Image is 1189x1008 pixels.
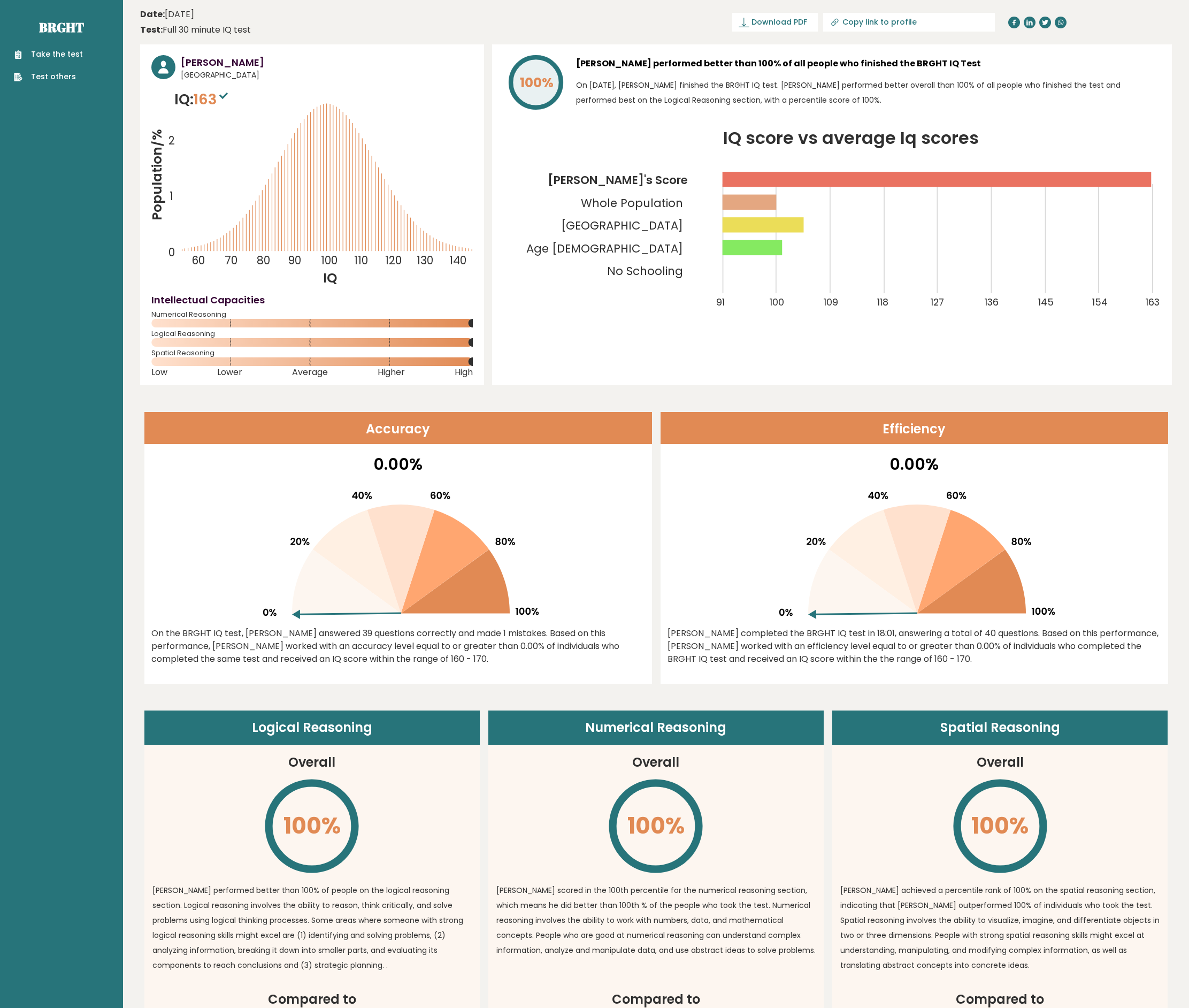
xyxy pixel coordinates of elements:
p: [PERSON_NAME] performed better than 100% of people on the logical reasoning section. Logical reas... [152,883,472,973]
tspan: 1 [170,188,173,204]
header: Accuracy [144,412,652,444]
tspan: 120 [385,253,402,268]
a: Take the test [14,49,83,60]
svg: \ [263,777,360,875]
tspan: 100 [770,295,784,309]
header: Logical Reasoning [144,711,480,745]
a: Brght [39,19,84,36]
span: Spatial Reasoning [151,351,473,355]
tspan: 136 [985,295,999,309]
a: Test others [14,71,83,82]
tspan: IQ score vs average Iq scores [723,126,979,150]
span: Lower [217,370,242,375]
span: 163 [194,89,231,109]
tspan: 91 [716,295,725,309]
span: Average [292,370,328,375]
tspan: 60 [192,253,205,268]
h3: Overall [288,753,335,772]
tspan: 140 [449,253,466,268]
header: Numerical Reasoning [488,711,824,745]
tspan: 163 [1146,295,1160,309]
p: On [DATE], [PERSON_NAME] finished the BRGHT IQ test. [PERSON_NAME] performed better overall than ... [576,78,1161,108]
p: 0.00% [668,452,1161,476]
tspan: Population/% [148,129,166,220]
tspan: Age [DEMOGRAPHIC_DATA] [526,241,683,256]
tspan: 110 [354,253,368,268]
p: 0.00% [151,452,645,476]
b: Date: [140,8,165,20]
tspan: 154 [1092,295,1108,309]
tspan: 145 [1038,295,1054,309]
svg: \ [952,777,1049,875]
tspan: 80 [257,253,270,268]
span: Higher [378,370,405,375]
tspan: 109 [824,295,838,309]
tspan: 118 [877,295,888,309]
tspan: 70 [225,253,237,268]
header: Efficiency [661,412,1168,444]
span: Download PDF [751,17,807,28]
svg: \ [607,777,704,875]
h3: Overall [632,753,679,772]
div: [PERSON_NAME] completed the BRGHT IQ test in 18:01, answering a total of 40 questions. Based on t... [668,627,1161,666]
span: Low [151,370,167,375]
p: [PERSON_NAME] scored in the 100th percentile for the numerical reasoning section, which means he ... [496,883,816,958]
tspan: 127 [931,295,944,309]
header: Spatial Reasoning [832,711,1168,745]
tspan: 0 [168,245,175,260]
div: Full 30 minute IQ test [140,24,251,36]
tspan: [GEOGRAPHIC_DATA] [561,218,683,233]
tspan: 90 [288,253,301,268]
tspan: 100 [321,253,337,268]
tspan: 2 [168,133,175,148]
h3: [PERSON_NAME] performed better than 100% of all people who finished the BRGHT IQ Test [576,55,1161,72]
tspan: 100% [520,73,554,92]
tspan: 130 [417,253,433,268]
h3: Overall [977,753,1024,772]
span: Numerical Reasoning [151,312,473,317]
tspan: Whole Population [581,195,683,211]
a: Download PDF [732,13,818,32]
tspan: IQ [323,269,337,287]
div: On the BRGHT IQ test, [PERSON_NAME] answered 39 questions correctly and made 1 mistakes. Based on... [151,627,645,666]
time: [DATE] [140,8,194,21]
p: IQ: [174,89,231,110]
h3: [PERSON_NAME] [181,55,473,70]
b: Test: [140,24,163,36]
span: Logical Reasoning [151,332,473,336]
tspan: [PERSON_NAME]'s Score [548,172,688,188]
tspan: No Schooling [607,263,683,279]
span: [GEOGRAPHIC_DATA] [181,70,473,81]
span: High [455,370,473,375]
h4: Intellectual Capacities [151,293,473,307]
p: [PERSON_NAME] achieved a percentile rank of 100% on the spatial reasoning section, indicating tha... [840,883,1160,973]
